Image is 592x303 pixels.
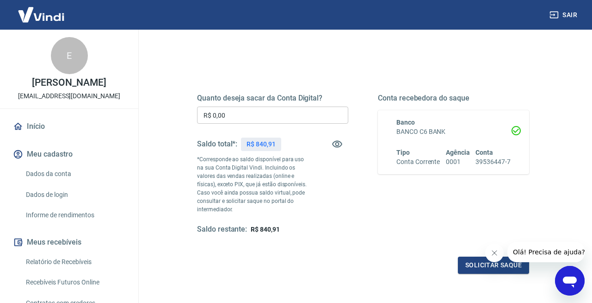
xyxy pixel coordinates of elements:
[247,139,276,149] p: R$ 840,91
[51,37,88,74] div: E
[197,94,348,103] h5: Quanto deseja sacar da Conta Digital?
[22,206,127,225] a: Informe de rendimentos
[446,149,470,156] span: Agência
[548,6,581,24] button: Sair
[396,157,440,167] h6: Conta Corrente
[396,119,415,126] span: Banco
[475,157,511,167] h6: 39536447-7
[396,127,511,137] h6: BANCO C6 BANK
[378,94,529,103] h5: Conta recebedora do saque
[11,144,127,164] button: Meu cadastro
[396,149,410,156] span: Tipo
[197,155,310,214] p: *Corresponde ao saldo disponível para uso na sua Conta Digital Vindi. Incluindo os valores das ve...
[458,257,529,274] button: Solicitar saque
[22,185,127,204] a: Dados de login
[446,157,470,167] h6: 0001
[22,273,127,292] a: Recebíveis Futuros Online
[22,252,127,271] a: Relatório de Recebíveis
[555,266,585,296] iframe: Botão para abrir a janela de mensagens
[11,116,127,137] a: Início
[197,225,247,234] h5: Saldo restante:
[475,149,493,156] span: Conta
[32,78,106,88] p: [PERSON_NAME]
[11,232,127,252] button: Meus recebíveis
[485,244,504,262] iframe: Fechar mensagem
[197,139,237,149] h5: Saldo total*:
[6,6,78,14] span: Olá! Precisa de ajuda?
[507,242,585,262] iframe: Mensagem da empresa
[251,226,280,233] span: R$ 840,91
[22,164,127,183] a: Dados da conta
[18,91,120,101] p: [EMAIL_ADDRESS][DOMAIN_NAME]
[11,0,71,29] img: Vindi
